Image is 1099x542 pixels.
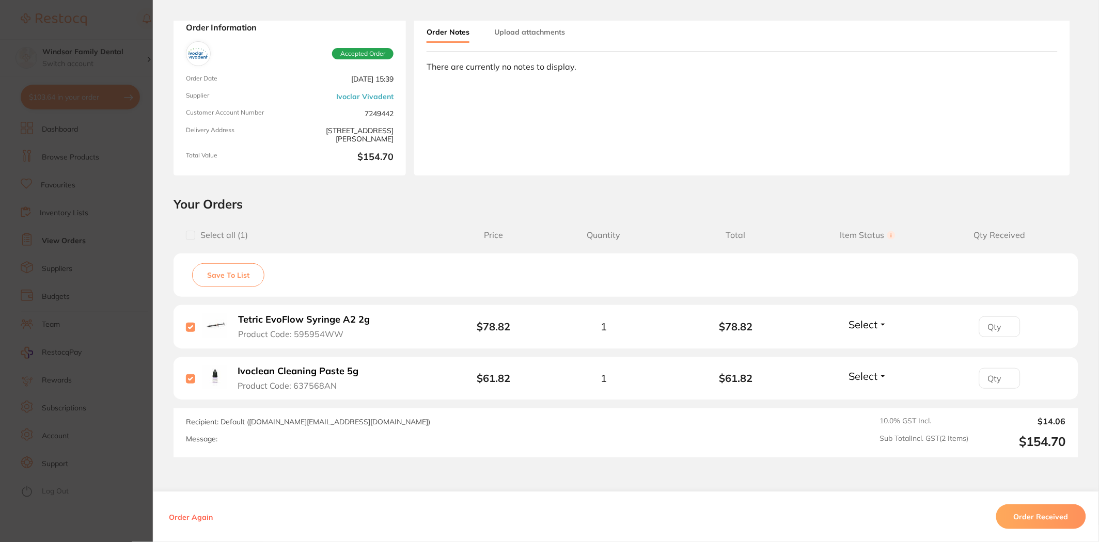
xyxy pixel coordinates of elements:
[494,23,565,41] button: Upload attachments
[294,109,394,118] span: 7249442
[166,512,216,521] button: Order Again
[45,16,183,171] div: Message content
[186,92,286,101] span: Supplier
[294,126,394,144] span: [STREET_ADDRESS][PERSON_NAME]
[477,372,511,385] b: $61.82
[186,23,394,33] strong: Order Information
[45,16,183,259] div: Hi [PERSON_NAME], ​ Starting [DATE], we’re making some updates to our product offerings on the Re...
[802,230,934,240] span: Item Status
[235,314,382,339] button: Tetric EvoFlow Syringe A2 2g Product Code: 595954WW
[294,152,394,163] b: $154.70
[186,109,286,118] span: Customer Account Number
[195,230,248,240] span: Select all ( 1 )
[203,365,227,390] img: Ivoclean Cleaning Paste 5g
[670,230,802,240] span: Total
[934,230,1066,240] span: Qty Received
[977,434,1066,449] output: $154.70
[189,44,208,63] img: Ivoclar Vivadent
[332,48,394,59] span: Accepted Order
[235,365,371,391] button: Ivoclean Cleaning Paste 5g Product Code: 637568AN
[846,318,890,331] button: Select
[192,263,264,287] button: Save To List
[186,75,286,84] span: Order Date
[427,62,1058,71] div: There are currently no notes to display.
[670,321,802,332] b: $78.82
[996,504,1086,529] button: Order Received
[186,152,286,163] span: Total Value
[238,366,359,377] b: Ivoclean Cleaning Paste 5g
[15,9,191,191] div: message notification from Restocq, 3w ago. Hi Aditya, ​ Starting 11 August, we’re making some upd...
[977,417,1066,426] output: $14.06
[186,435,217,443] label: Message:
[427,23,469,43] button: Order Notes
[203,313,227,338] img: Tetric EvoFlow Syringe A2 2g
[23,19,40,35] img: Profile image for Restocq
[238,329,343,339] span: Product Code: 595954WW
[849,318,878,331] span: Select
[336,92,394,101] a: Ivoclar Vivadent
[601,321,607,332] span: 1
[186,126,286,144] span: Delivery Address
[979,368,1020,389] input: Qty
[538,230,670,240] span: Quantity
[294,75,394,84] span: [DATE] 15:39
[601,372,607,384] span: 1
[979,316,1020,337] input: Qty
[846,370,890,382] button: Select
[477,320,511,333] b: $78.82
[849,370,878,382] span: Select
[880,434,969,449] span: Sub Total Incl. GST ( 2 Items)
[238,314,370,325] b: Tetric EvoFlow Syringe A2 2g
[186,417,430,426] span: Recipient: Default ( [DOMAIN_NAME][EMAIL_ADDRESS][DOMAIN_NAME] )
[238,381,337,390] span: Product Code: 637568AN
[670,372,802,384] b: $61.82
[174,196,1078,212] h2: Your Orders
[45,175,183,184] p: Message from Restocq, sent 3w ago
[880,417,969,426] span: 10.0 % GST Incl.
[450,230,538,240] span: Price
